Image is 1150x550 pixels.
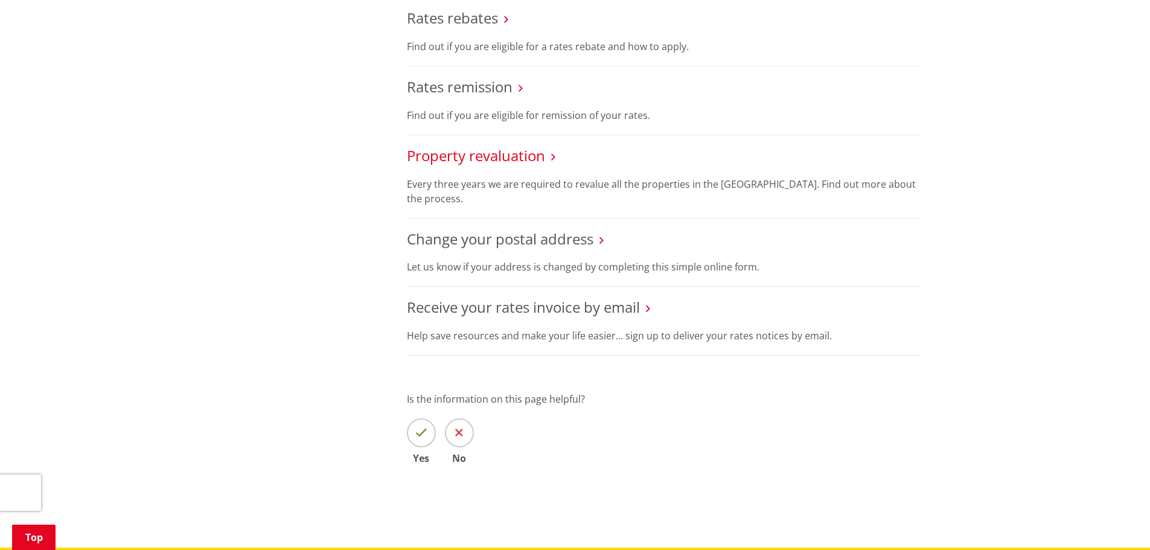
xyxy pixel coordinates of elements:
p: Find out if you are eligible for remission of your rates. [407,108,921,123]
a: Rates rebates [407,8,498,28]
p: Every three years we are required to revalue all the properties in the [GEOGRAPHIC_DATA]. Find ou... [407,177,921,206]
span: Yes [407,453,436,463]
iframe: Messenger Launcher [1094,499,1138,543]
a: Top [12,525,56,550]
p: Is the information on this page helpful? [407,392,921,406]
p: Find out if you are eligible for a rates rebate and how to apply. [407,39,921,54]
p: Help save resources and make your life easier… sign up to deliver your rates notices by email. [407,328,921,343]
a: Receive your rates invoice by email [407,297,640,317]
a: Change your postal address [407,229,593,249]
p: Let us know if your address is changed by completing this simple online form. [407,260,921,274]
a: Rates remission [407,77,513,97]
span: No [445,453,474,463]
a: Property revaluation [407,145,545,165]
